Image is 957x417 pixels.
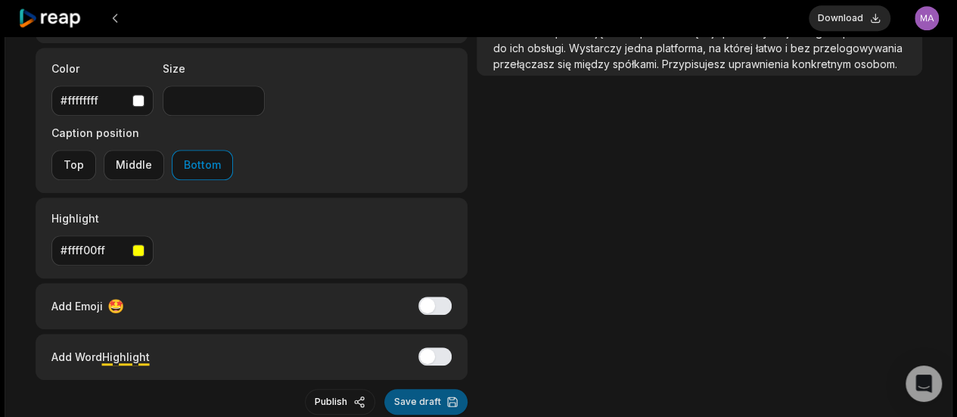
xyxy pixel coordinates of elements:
span: przelogowywania [813,42,902,54]
span: bez [790,42,813,54]
div: #ffffffff [61,92,126,108]
span: konkretnym [791,58,853,70]
span: Przypisujesz [661,58,728,70]
span: się [557,58,573,70]
span: między [573,58,612,70]
button: Middle [104,150,164,180]
span: ich [509,42,527,54]
span: platforma, [655,42,708,54]
button: #ffff00ff [51,235,154,266]
span: i [785,42,790,54]
button: Top [51,150,96,180]
span: której [723,42,755,54]
span: łatwo [755,42,785,54]
button: #ffffffff [51,86,154,116]
span: Highlight [102,350,150,363]
label: Color [51,61,154,76]
button: Bottom [172,150,233,180]
span: do [492,42,509,54]
span: Wystarczy [568,42,624,54]
button: Publish [305,389,375,415]
div: #ffff00ff [61,242,126,258]
span: osobom. [853,58,896,70]
span: spółkami. [612,58,661,70]
button: Save draft [384,389,468,415]
button: Download [809,5,890,31]
span: obsługi. [527,42,568,54]
span: na [708,42,723,54]
span: uprawnienia [728,58,791,70]
div: Add Word [51,347,150,367]
span: przełączasz [492,58,557,70]
label: Size [163,61,265,76]
span: jedna [624,42,655,54]
span: Add Emoji [51,298,103,314]
label: Caption position [51,125,233,141]
div: Open Intercom Messenger [906,366,942,402]
span: 🤩 [107,296,124,316]
label: Highlight [51,210,154,226]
